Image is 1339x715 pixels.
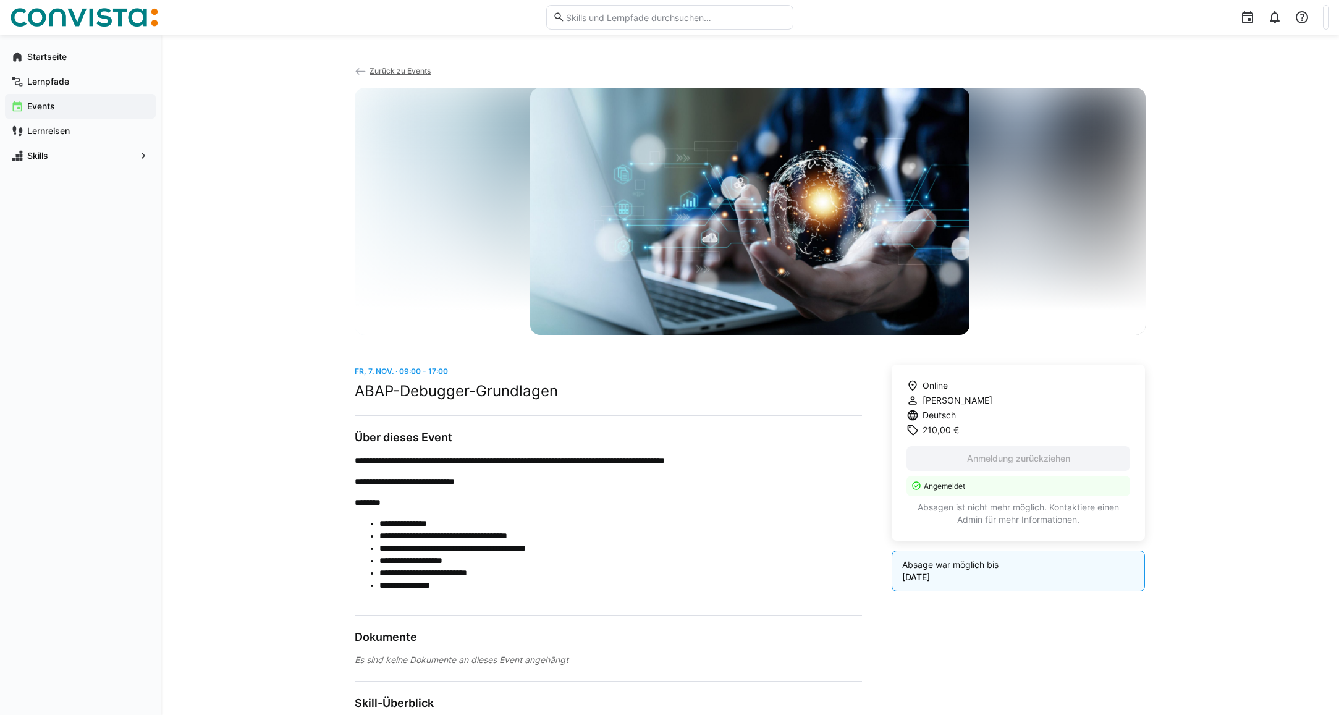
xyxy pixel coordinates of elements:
[965,452,1072,465] span: Anmeldung zurückziehen
[355,366,448,376] span: Fr, 7. Nov. · 09:00 - 17:00
[355,696,862,710] h3: Skill-Überblick
[355,630,862,644] h3: Dokumente
[906,446,1131,471] button: Anmeldung zurückziehen
[923,424,959,436] span: 210,00 €
[923,394,992,407] span: [PERSON_NAME]
[923,379,948,392] span: Online
[902,559,1135,571] p: Absage war möglich bis
[902,571,1135,583] p: [DATE]
[355,431,862,444] h3: Über dieses Event
[565,12,786,23] input: Skills und Lernpfade durchsuchen…
[355,654,862,666] div: Es sind keine Dokumente an dieses Event angehängt
[370,66,431,75] span: Zurück zu Events
[355,66,431,75] a: Zurück zu Events
[923,409,956,421] span: Deutsch
[906,501,1131,526] p: Absagen ist nicht mehr möglich. Kontaktiere einen Admin für mehr Informationen.
[924,481,1123,491] p: Angemeldet
[355,382,862,400] h2: ABAP-Debugger-Grundlagen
